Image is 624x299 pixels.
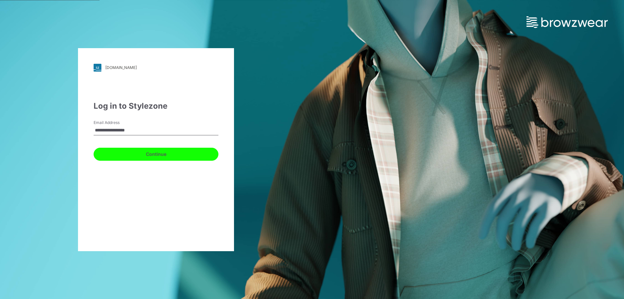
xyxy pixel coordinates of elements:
img: svg+xml;base64,PHN2ZyB3aWR0aD0iMjgiIGhlaWdodD0iMjgiIHZpZXdCb3g9IjAgMCAyOCAyOCIgZmlsbD0ibm9uZSIgeG... [94,64,101,72]
div: [DOMAIN_NAME] [105,65,137,70]
img: browzwear-logo.73288ffb.svg [526,16,608,28]
a: [DOMAIN_NAME] [94,64,218,72]
div: Log in to Stylezone [94,100,218,112]
label: Email Address [94,120,139,126]
button: Continue [94,148,218,161]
